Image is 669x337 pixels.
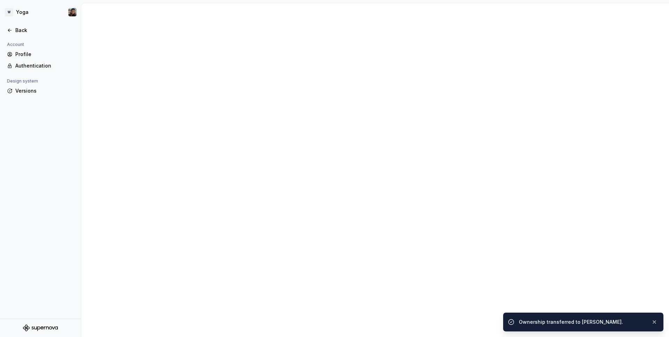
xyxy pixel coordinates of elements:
svg: Supernova Logo [23,324,58,331]
div: Authentication [15,62,74,69]
div: Versions [15,87,74,94]
a: Profile [4,49,77,60]
div: W [5,8,13,16]
img: Larissa Matos [68,8,77,16]
button: WYogaLarissa Matos [1,5,79,20]
div: Ownership transferred to [PERSON_NAME]. [519,319,646,326]
div: Design system [4,77,41,85]
a: Versions [4,85,77,96]
a: Back [4,25,77,36]
div: Back [15,27,74,34]
div: Yoga [16,9,29,16]
div: Account [4,40,27,49]
div: Profile [15,51,74,58]
a: Authentication [4,60,77,71]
